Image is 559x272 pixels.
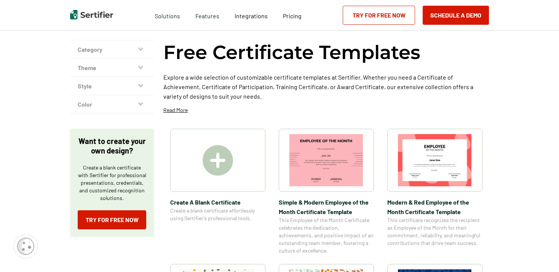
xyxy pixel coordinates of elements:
button: Theme [70,59,154,77]
h1: Free Certificate Templates [163,40,420,65]
button: Color [70,95,154,114]
span: Simple & Modern Employee of the Month Certificate Template [279,197,374,216]
span: Create a blank certificate effortlessly using Sertifier’s professional tools. [170,207,265,222]
a: Pricing [283,10,302,20]
img: Cookie Popup Icon [17,238,34,255]
a: Try for Free Now [343,6,415,25]
img: Modern & Red Employee of the Month Certificate Template [398,134,472,186]
img: Simple & Modern Employee of the Month Certificate Template [289,134,363,186]
a: Modern & Red Employee of the Month Certificate TemplateModern & Red Employee of the Month Certifi... [387,129,482,254]
span: Integrations [235,12,268,19]
a: Try for Free Now [78,210,146,229]
span: This certificate recognizes the recipient as Employee of the Month for their commitment, reliabil... [387,216,482,247]
p: Explore a wide selection of customizable certificate templates at Sertifier. Whether you need a C... [163,72,489,101]
p: Read More [163,106,188,114]
a: Simple & Modern Employee of the Month Certificate TemplateSimple & Modern Employee of the Month C... [279,129,374,254]
span: Pricing [283,12,302,19]
img: Sertifier | Digital Credentialing Platform [70,10,113,19]
img: Create A Blank Certificate [203,145,233,176]
span: Features [195,10,219,20]
iframe: Chat Widget [521,235,559,272]
p: Create a blank certificate with Sertifier for professional presentations, credentials, and custom... [78,164,146,202]
button: Category [70,40,154,59]
button: Schedule a Demo [423,6,489,25]
span: Solutions [155,10,180,20]
p: Want to create your own design? [78,136,146,155]
button: Style [70,77,154,95]
span: Create A Blank Certificate [170,197,265,207]
a: Integrations [235,10,268,20]
span: Modern & Red Employee of the Month Certificate Template [387,197,482,216]
span: This Employee of the Month Certificate celebrates the dedication, achievements, and positive impa... [279,216,374,254]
